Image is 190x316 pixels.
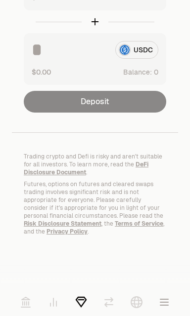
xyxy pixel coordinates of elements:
[115,220,163,228] a: Terms of Service
[24,160,148,176] a: DeFi Disclosure Document
[123,67,152,77] span: Balance:
[47,228,88,236] a: Privacy Policy
[24,220,101,228] a: Risk Disclosure Statement
[24,180,166,236] p: Futures, options on futures and cleared swaps trading involves significant risk and is not approp...
[32,67,51,77] button: $0.00
[24,153,166,176] p: Trading crypto and Defi is risky and aren't suitable for all investors. To learn more, read the .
